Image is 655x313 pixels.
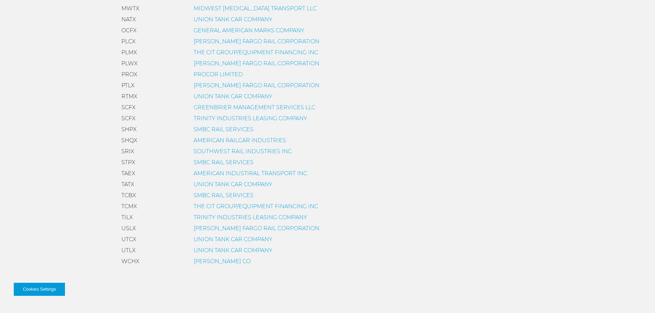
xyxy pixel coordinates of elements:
span: TAEX [121,170,135,177]
span: MWTX [121,5,139,12]
span: TCBX [121,192,136,199]
span: SCFX [121,104,135,111]
span: PLMX [121,49,137,56]
a: SOUTHWEST RAIL INDUSTRIES INC [194,148,292,155]
span: PTLX [121,82,134,89]
a: [PERSON_NAME] CO [194,258,251,265]
span: SCFX [121,115,135,122]
a: UNION TANK CAR COMPANY [194,181,272,188]
a: [PERSON_NAME] FARGO RAIL CORPORATION [194,225,319,232]
span: NATX [121,16,136,23]
a: TRINITY INDUSTRIES LEASING COMPANY [194,214,307,221]
span: UTCX [121,236,136,243]
a: AMERICAN RAILCAR INDUSTRIES [194,137,286,144]
button: Cookies Settings [14,283,65,296]
a: [PERSON_NAME] FARGO RAIL CORPORATION [194,82,319,89]
a: UNION TANK CAR COMPANY [194,247,272,254]
a: TRINITY INDUSTRIES LEASING COMPANY [194,115,307,122]
span: SHQX [121,137,137,144]
span: TCMX [121,203,137,210]
a: UNION TANK CAR COMPANY [194,93,272,100]
a: [PERSON_NAME] FARGO RAIL CORPORATION [194,60,319,67]
span: UTLX [121,247,135,254]
a: [PERSON_NAME] FARGO RAIL CORPORATION [194,38,319,45]
span: SHPX [121,126,137,133]
a: GREENBRIER MANAGEMENT SERVICES LLC [194,104,315,111]
a: SMBC RAIL SERVICES [194,192,253,199]
span: TATX [121,181,134,188]
span: STPX [121,159,135,166]
span: TILX [121,214,133,221]
span: PLWX [121,60,138,67]
span: PROX [121,71,137,78]
a: SMBC RAIL SERVICES [194,159,253,166]
span: SRIX [121,148,134,155]
a: SMBC RAIL SERVICES [194,126,253,133]
a: PROCOR LIMITED [194,71,243,78]
span: OCFX [121,27,137,34]
a: UNION TANK CAR COMPANY [194,16,272,23]
a: AMERICAN INDUSTIRAL TRANSPORT INC [194,170,307,177]
a: GENERAL AMERICAN MARKS COMPANY [194,27,304,34]
span: RTMX [121,93,137,100]
a: UNION TANK CAR COMPANY [194,236,272,243]
span: WCHX [121,258,139,265]
span: PLCX [121,38,135,45]
span: USLX [121,225,136,232]
a: MIDWEST [MEDICAL_DATA] TRANSPORT LLC [194,5,317,12]
a: THE CIT GROUP/EQUIPMENT FINANCING INC [194,49,318,56]
a: THE CIT GROUP/EQUIPMENT FINANCING INC [194,203,318,210]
